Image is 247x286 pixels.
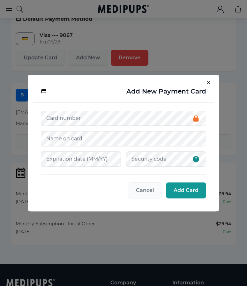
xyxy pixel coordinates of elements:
button: Cancel [128,183,162,199]
span: Cancel [136,187,154,194]
button: Close [206,80,214,88]
h2: Add New Payment Card [126,88,206,95]
span: Add Card [174,187,198,194]
button: Add Card [166,183,206,199]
